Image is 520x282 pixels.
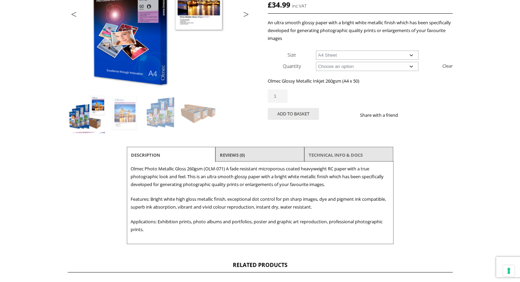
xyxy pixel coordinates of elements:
[68,132,105,169] img: Olmec Glossy Metallic Inkjet Photo Paper 260gsm (OLM-071) - Image 5
[406,112,412,118] img: facebook sharing button
[268,19,452,42] p: An ultra smooth glossy paper with a bright white metallic finish which has been specifically deve...
[360,111,406,119] p: Share with a friend
[131,218,390,234] p: Applications: Exhibition prints, photo albums and portfolios, poster and graphic art reproduction...
[143,94,180,131] img: Olmec Glossy Metallic Inkjet Photo Paper 260gsm (OLM-071) - Image 3
[288,52,296,58] label: Size
[131,165,390,188] p: Olmec Photo Metallic Gloss 260gsm (OLM-071) A fade resistant microporous coated heavyweight RC pa...
[283,63,301,69] label: Quantity
[181,94,218,131] img: Olmec Glossy Metallic Inkjet Photo Paper 260gsm (OLM-071) - Image 4
[131,195,390,211] p: Features: Bright white high gloss metallic finish, exceptional dot control for pin sharp images, ...
[268,89,288,103] input: Product quantity
[106,94,143,131] img: Olmec Glossy Metallic Inkjet Photo Paper 260gsm (OLM-071) - Image 2
[503,265,515,277] button: Your consent preferences for tracking technologies
[414,112,420,118] img: twitter sharing button
[220,149,245,161] a: Reviews (0)
[268,77,452,85] p: Olmec Glossy Metallic Inkjet 260gsm (A4 x 50)
[442,60,453,71] a: Clear options
[423,112,428,118] img: email sharing button
[68,94,105,131] img: Olmec Glossy Metallic Inkjet Photo Paper 260gsm (OLM-071)
[268,108,319,120] button: Add to basket
[131,149,160,161] a: Description
[68,261,453,272] h2: Related products
[309,149,363,161] a: TECHNICAL INFO & DOCS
